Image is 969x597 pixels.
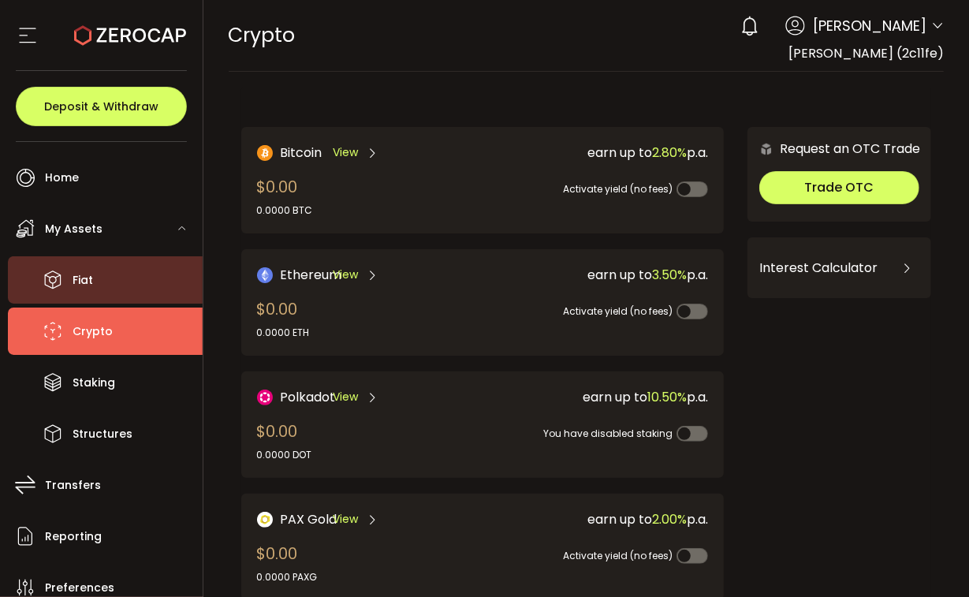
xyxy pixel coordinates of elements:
span: Activate yield (no fees) [563,304,673,318]
span: Polkadot [281,387,336,407]
span: Bitcoin [281,143,322,162]
img: 6nGpN7MZ9FLuBP83NiajKbTRY4UzlzQtBKtCrLLspmCkSvCZHBKvY3NxgQaT5JnOQREvtQ257bXeeSTueZfAPizblJ+Fe8JwA... [759,142,773,156]
span: Activate yield (no fees) [563,182,673,196]
div: earn up to p.a. [491,387,708,407]
span: Structures [73,423,132,446]
span: 2.80% [652,144,687,162]
div: $0.00 [257,297,310,340]
span: 10.50% [647,388,687,406]
span: Activate yield (no fees) [563,549,673,562]
span: Trade OTC [805,178,874,196]
iframe: Chat Widget [890,521,969,597]
img: PAX Gold [257,512,273,528]
span: Staking [73,371,115,394]
div: 0.0000 BTC [257,203,313,218]
span: Crypto [73,320,113,343]
span: Home [45,166,79,189]
span: View [333,389,358,405]
img: DOT [257,390,273,405]
span: Transfers [45,474,101,497]
span: Ethereum [281,265,342,285]
button: Trade OTC [759,171,919,204]
span: You have disabled staking [543,427,673,440]
span: [PERSON_NAME] [813,15,926,36]
div: 0.0000 ETH [257,326,310,340]
span: Fiat [73,269,93,292]
span: 3.50% [652,266,687,284]
div: $0.00 [257,175,313,218]
div: earn up to p.a. [491,265,708,285]
div: $0.00 [257,420,312,462]
img: Bitcoin [257,145,273,161]
span: [PERSON_NAME] (2c11fe) [788,44,944,62]
span: Crypto [229,21,296,49]
span: View [333,267,358,283]
span: Reporting [45,525,102,548]
span: View [333,144,358,161]
div: earn up to p.a. [491,509,708,529]
div: earn up to p.a. [491,143,708,162]
div: 0.0000 DOT [257,448,312,462]
button: Deposit & Withdraw [16,87,187,126]
span: 2.00% [652,510,687,528]
span: PAX Gold [281,509,337,529]
div: $0.00 [257,542,318,584]
div: Interest Calculator [759,249,919,287]
span: Deposit & Withdraw [44,101,158,112]
div: 0.0000 PAXG [257,570,318,584]
div: Request an OTC Trade [747,139,920,159]
span: My Assets [45,218,102,241]
span: View [333,511,358,528]
img: Ethereum [257,267,273,283]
